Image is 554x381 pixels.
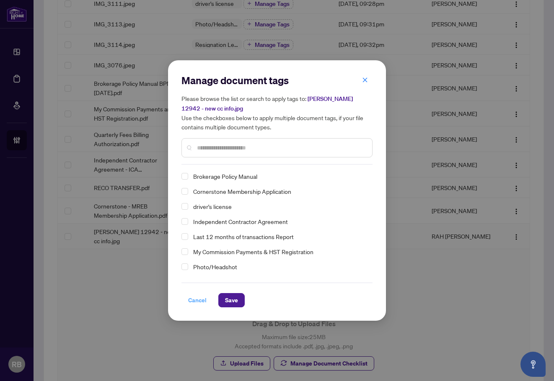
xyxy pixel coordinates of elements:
span: close [362,77,368,83]
span: Select Independent Contractor Agreement [181,218,188,225]
span: Select My Commission Payments & HST Registration [181,248,188,255]
button: Open asap [520,352,546,377]
span: Photo/Headshot [193,262,237,272]
span: Photo/Headshot [190,262,368,272]
button: Save [218,293,245,307]
span: Select Cornerstone Membership Application [181,188,188,195]
span: driver's license [190,201,368,211]
h2: Manage document tags [181,74,373,87]
span: Cornerstone Membership Application [190,186,368,196]
span: Select Brokerage Policy Manual [181,173,188,180]
span: Brokerage Policy Manual [190,171,368,181]
span: Select driver's license [181,203,188,210]
span: Cornerstone Membership Application [193,186,291,196]
span: Last 12 months of transactions Report [193,232,294,242]
span: My Commission Payments & HST Registration [190,247,368,257]
h5: Please browse the list or search to apply tags to: Use the checkboxes below to apply multiple doc... [181,94,373,131]
span: Independent Contractor Agreement [193,216,288,227]
button: Cancel [181,293,213,307]
span: Select Last 12 months of transactions Report [181,233,188,240]
span: Brokerage Policy Manual [193,171,257,181]
span: Independent Contractor Agreement [190,216,368,227]
span: driver's license [193,201,232,211]
span: Save [225,293,238,307]
span: My Commission Payments & HST Registration [193,247,313,257]
span: Last 12 months of transactions Report [190,232,368,242]
span: Cancel [188,293,207,307]
span: Select Photo/Headshot [181,263,188,270]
